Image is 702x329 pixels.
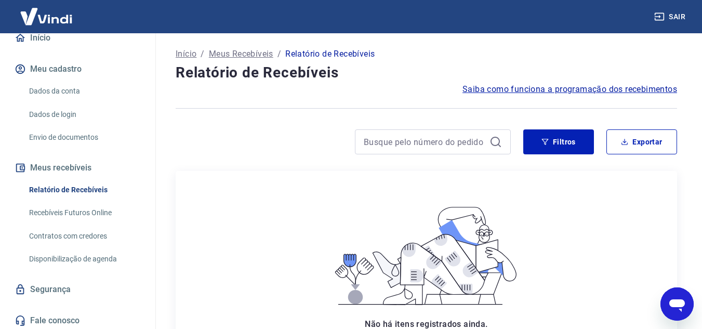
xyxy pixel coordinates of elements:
p: / [201,48,204,60]
img: Vindi [12,1,80,32]
a: Envio de documentos [25,127,143,148]
a: Recebíveis Futuros Online [25,202,143,223]
a: Segurança [12,278,143,301]
a: Dados de login [25,104,143,125]
button: Meus recebíveis [12,156,143,179]
button: Filtros [523,129,594,154]
iframe: Botão para abrir a janela de mensagens [660,287,694,321]
a: Contratos com credores [25,226,143,247]
a: Início [12,27,143,49]
button: Sair [652,7,690,27]
p: Relatório de Recebíveis [285,48,375,60]
p: / [277,48,281,60]
input: Busque pelo número do pedido [364,134,485,150]
a: Relatório de Recebíveis [25,179,143,201]
h4: Relatório de Recebíveis [176,62,677,83]
a: Meus Recebíveis [209,48,273,60]
a: Saiba como funciona a programação dos recebimentos [462,83,677,96]
button: Meu cadastro [12,58,143,81]
a: Início [176,48,196,60]
button: Exportar [606,129,677,154]
a: Dados da conta [25,81,143,102]
span: Não há itens registrados ainda. [365,319,487,329]
a: Disponibilização de agenda [25,248,143,270]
